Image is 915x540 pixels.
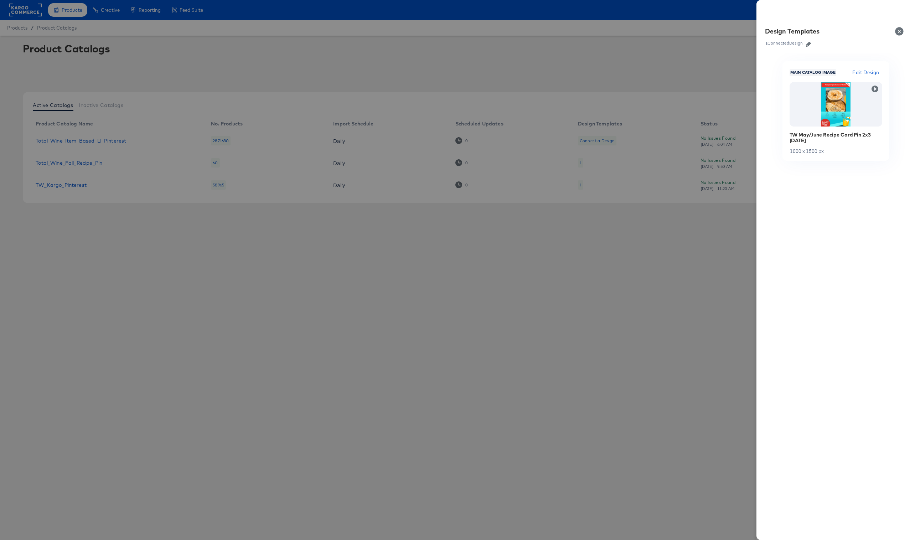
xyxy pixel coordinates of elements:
div: 1 Connected Design [765,41,803,46]
div: TW May/June Recipe Card Pin 2x3 [DATE] [790,132,882,143]
div: 1000 x 1500 px [790,149,882,154]
span: Main Catalog Image [790,70,836,76]
button: Close [891,21,911,41]
button: Edit Design [849,68,882,77]
span: Edit Design [852,68,879,77]
div: Design Templates [765,27,820,36]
